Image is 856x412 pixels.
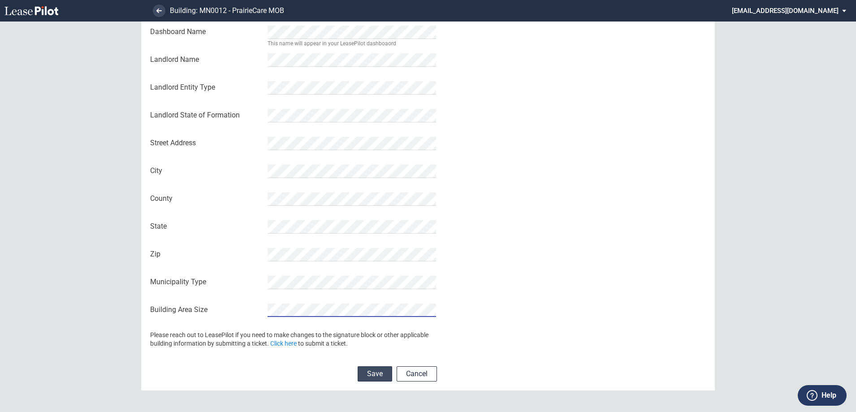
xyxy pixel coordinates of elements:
[150,138,262,148] span: Street Address
[268,192,436,206] input: County
[298,340,348,347] span: to submit a ticket.
[150,277,262,287] span: Municipality Type
[150,82,262,92] span: Landlord Entity Type
[150,221,262,231] span: State
[150,305,262,315] span: Building Area Size
[821,390,836,401] label: Help
[358,366,392,382] button: Save
[270,340,297,347] a: Click here
[268,276,436,289] input: Municipality Type
[268,81,436,95] input: Landlord Entity Type
[268,53,436,67] input: Landlord Name
[268,109,436,122] input: Landlord State of Formation
[150,331,428,347] span: Please reach out to LeasePilot if you need to make changes to the signature block or other applic...
[268,304,436,317] input: Building Office Area
[150,110,262,120] span: Landlord State of Formation
[150,166,262,176] span: City
[268,165,436,178] input: City
[268,26,436,39] input: Name
[268,40,396,47] div: This name will appear in your LeasePilot dashboaord
[150,249,262,259] span: Zip
[150,194,262,204] span: County
[150,27,262,37] span: Dashboard Name
[268,220,436,234] input: State
[268,248,436,261] input: Zip
[150,55,262,65] span: Landlord Name
[268,137,436,150] input: Street Address
[798,385,847,406] button: Help
[397,366,437,382] button: Cancel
